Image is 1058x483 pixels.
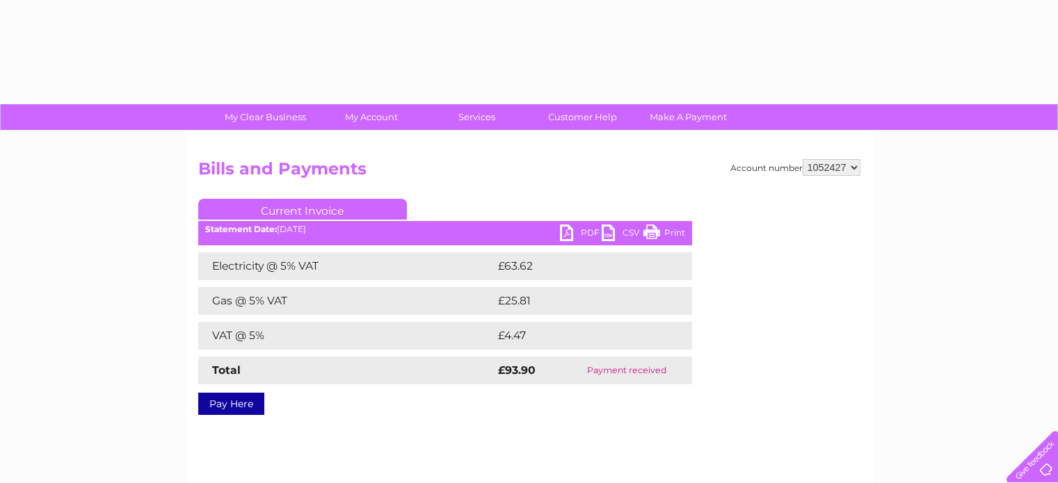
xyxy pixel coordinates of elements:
a: Print [643,224,685,245]
h2: Bills and Payments [198,159,860,186]
a: Pay Here [198,393,264,415]
b: Statement Date: [205,224,277,234]
div: [DATE] [198,224,692,234]
a: Make A Payment [631,104,746,130]
td: Gas @ 5% VAT [198,287,495,315]
strong: Total [212,363,241,377]
a: Customer Help [525,104,640,130]
a: My Clear Business [208,104,323,130]
td: £4.47 [495,322,659,350]
td: Electricity @ 5% VAT [198,252,495,280]
td: £63.62 [495,252,664,280]
div: Account number [730,159,860,176]
td: VAT @ 5% [198,322,495,350]
a: My Account [314,104,428,130]
a: Services [419,104,534,130]
a: Current Invoice [198,199,407,220]
strong: £93.90 [498,363,536,377]
td: £25.81 [495,287,663,315]
td: Payment received [561,357,691,384]
a: CSV [602,224,643,245]
a: PDF [560,224,602,245]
